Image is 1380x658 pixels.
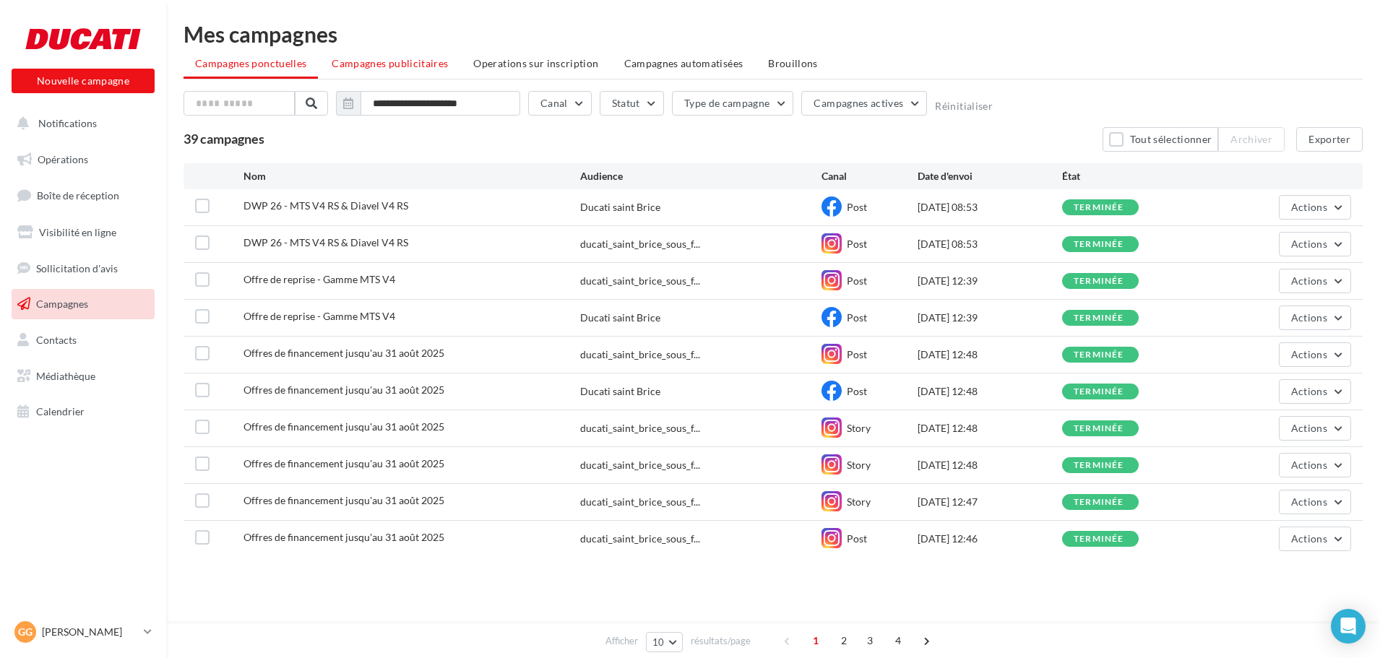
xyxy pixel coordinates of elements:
[580,169,821,183] div: Audience
[600,91,664,116] button: Statut
[1291,274,1327,287] span: Actions
[847,495,871,508] span: Story
[580,384,660,399] div: Ducati saint Brice
[1296,127,1363,152] button: Exporter
[580,347,700,362] span: ducati_saint_brice_sous_f...
[18,625,33,639] span: Gg
[1291,495,1327,508] span: Actions
[1279,416,1351,441] button: Actions
[1279,527,1351,551] button: Actions
[847,422,871,434] span: Story
[528,91,592,116] button: Canal
[768,57,818,69] span: Brouillons
[1074,313,1124,323] div: terminée
[243,310,395,322] span: Offre de reprise - Gamme MTS V4
[1062,169,1207,183] div: État
[1279,195,1351,220] button: Actions
[1218,127,1285,152] button: Archiver
[243,494,444,506] span: Offres de financement jusqu'au 31 août 2025
[9,397,158,427] a: Calendrier
[9,254,158,284] a: Sollicitation d'avis
[804,629,827,652] span: 1
[36,334,77,346] span: Contacts
[847,238,867,250] span: Post
[605,634,638,648] span: Afficher
[36,261,118,274] span: Sollicitation d'avis
[858,629,881,652] span: 3
[580,237,700,251] span: ducati_saint_brice_sous_f...
[37,189,119,202] span: Boîte de réception
[1279,490,1351,514] button: Actions
[1103,127,1218,152] button: Tout sélectionner
[243,384,444,396] span: Offres de financement jusqu'au 31 août 2025
[847,201,867,213] span: Post
[1074,350,1124,360] div: terminée
[1291,311,1327,324] span: Actions
[1291,459,1327,471] span: Actions
[9,217,158,248] a: Visibilité en ligne
[847,311,867,324] span: Post
[918,200,1062,215] div: [DATE] 08:53
[1074,424,1124,433] div: terminée
[184,23,1363,45] div: Mes campagnes
[918,495,1062,509] div: [DATE] 12:47
[1279,306,1351,330] button: Actions
[243,273,395,285] span: Offre de reprise - Gamme MTS V4
[847,385,867,397] span: Post
[243,236,408,248] span: DWP 26 - MTS V4 RS & Diavel V4 RS
[36,370,95,382] span: Médiathèque
[918,384,1062,399] div: [DATE] 12:48
[918,169,1062,183] div: Date d'envoi
[918,311,1062,325] div: [DATE] 12:39
[887,629,910,652] span: 4
[1074,387,1124,397] div: terminée
[580,311,660,325] div: Ducati saint Brice
[847,532,867,545] span: Post
[624,57,743,69] span: Campagnes automatisées
[918,532,1062,546] div: [DATE] 12:46
[1291,201,1327,213] span: Actions
[184,131,264,147] span: 39 campagnes
[243,457,444,469] span: Offres de financement jusqu'au 31 août 2025
[243,199,408,212] span: DWP 26 - MTS V4 RS & Diavel V4 RS
[1291,238,1327,250] span: Actions
[243,347,444,359] span: Offres de financement jusqu'au 31 août 2025
[580,421,700,436] span: ducati_saint_brice_sous_f...
[12,69,155,93] button: Nouvelle campagne
[9,180,158,211] a: Boîte de réception
[1074,203,1124,212] div: terminée
[847,348,867,360] span: Post
[1074,277,1124,286] div: terminée
[9,361,158,391] a: Médiathèque
[1291,422,1327,434] span: Actions
[9,144,158,175] a: Opérations
[1074,461,1124,470] div: terminée
[243,531,444,543] span: Offres de financement jusqu'au 31 août 2025
[801,91,927,116] button: Campagnes actives
[39,226,116,238] span: Visibilité en ligne
[1279,453,1351,477] button: Actions
[580,200,660,215] div: Ducati saint Brice
[473,57,598,69] span: Operations sur inscription
[691,634,751,648] span: résultats/page
[38,153,88,165] span: Opérations
[1279,342,1351,367] button: Actions
[918,347,1062,362] div: [DATE] 12:48
[646,632,683,652] button: 10
[1074,498,1124,507] div: terminée
[1291,348,1327,360] span: Actions
[38,117,97,129] span: Notifications
[1074,240,1124,249] div: terminée
[814,97,903,109] span: Campagnes actives
[1279,269,1351,293] button: Actions
[9,325,158,355] a: Contacts
[580,532,700,546] span: ducati_saint_brice_sous_f...
[652,636,665,648] span: 10
[243,420,444,433] span: Offres de financement jusqu'au 31 août 2025
[1331,609,1366,644] div: Open Intercom Messenger
[918,237,1062,251] div: [DATE] 08:53
[36,405,85,417] span: Calendrier
[1279,232,1351,256] button: Actions
[847,274,867,287] span: Post
[847,459,871,471] span: Story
